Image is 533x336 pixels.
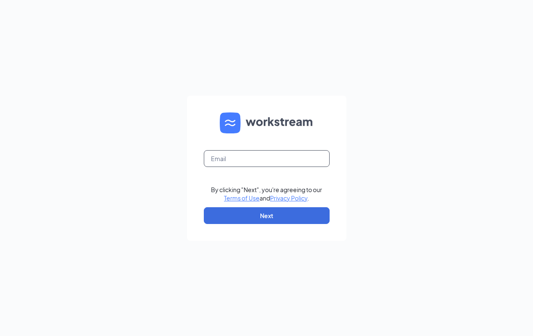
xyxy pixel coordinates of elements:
a: Privacy Policy [270,194,307,202]
div: By clicking "Next", you're agreeing to our and . [211,185,322,202]
button: Next [204,207,330,224]
a: Terms of Use [224,194,260,202]
input: Email [204,150,330,167]
img: WS logo and Workstream text [220,112,314,133]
